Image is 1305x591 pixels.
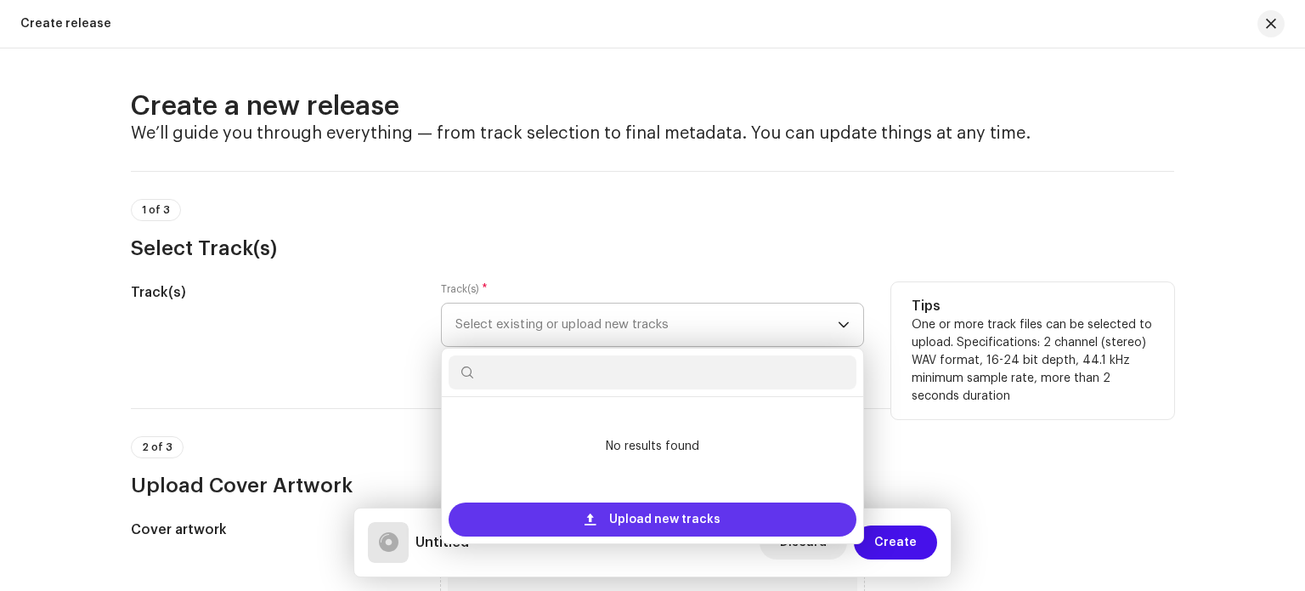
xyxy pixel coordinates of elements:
li: No results found [449,404,856,489]
span: Create [874,526,917,560]
h3: Upload Cover Artwork [131,472,1174,499]
label: Track(s) [441,282,488,296]
h5: Cover artwork [131,520,414,540]
h3: Select Track(s) [131,235,1174,262]
div: dropdown trigger [838,304,850,346]
ul: Option List [442,397,863,496]
span: Upload new tracks [609,503,720,537]
h5: Track(s) [131,282,414,303]
button: Create [854,526,937,560]
h2: Create a new release [131,89,1174,123]
p: One or more track files can be selected to upload. Specifications: 2 channel (stereo) WAV format,... [912,316,1154,406]
h5: Tips [912,296,1154,316]
span: Select existing or upload new tracks [455,304,838,346]
h4: We’ll guide you through everything — from track selection to final metadata. You can update thing... [131,123,1174,144]
h5: Untitled [415,532,469,553]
